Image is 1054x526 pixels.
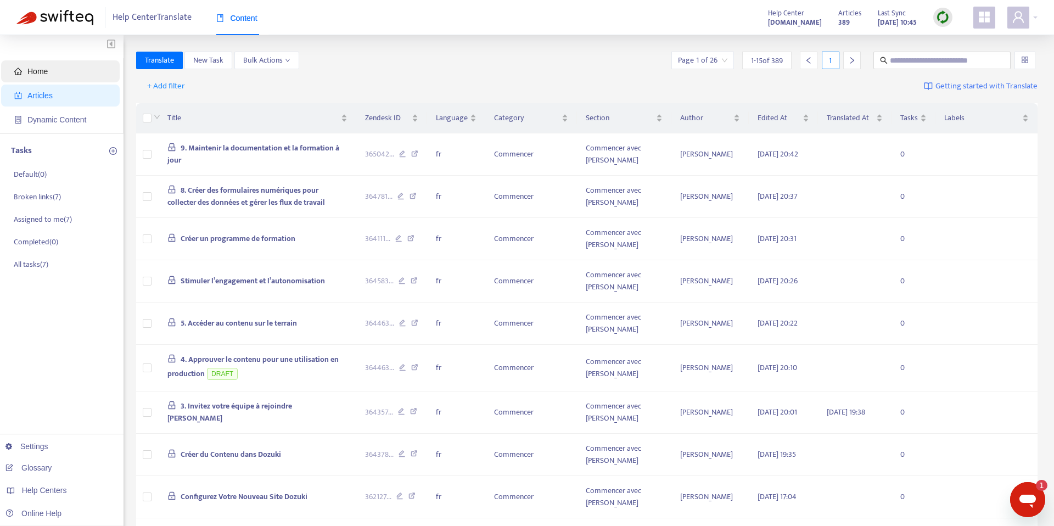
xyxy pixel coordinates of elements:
span: lock [167,491,176,500]
td: fr [427,303,485,345]
span: [DATE] 19:35 [758,448,796,461]
span: [DATE] 20:10 [758,361,797,374]
td: Commencer avec [PERSON_NAME] [577,260,671,303]
span: Créer du Contenu dans Dozuki [181,448,281,461]
span: Créer un programme de formation [181,232,295,245]
span: lock [167,449,176,458]
span: lock [167,233,176,242]
span: appstore [978,10,991,24]
span: Title [167,112,339,124]
td: [PERSON_NAME] [671,345,749,391]
td: [PERSON_NAME] [671,476,749,518]
button: Translate [136,52,183,69]
p: Completed ( 0 ) [14,236,58,248]
span: down [154,114,160,120]
iframe: Number of unread messages [1025,480,1047,491]
td: Commencer [485,345,577,391]
th: Section [577,103,671,133]
td: 0 [892,391,935,434]
td: Commencer [485,133,577,176]
span: [DATE] 20:26 [758,275,798,287]
span: account-book [14,92,22,99]
span: Articles [838,7,861,19]
button: New Task [184,52,232,69]
td: fr [427,434,485,476]
span: user [1012,10,1025,24]
span: Zendesk ID [365,112,410,124]
td: fr [427,476,485,518]
span: Category [494,112,559,124]
span: lock [167,318,176,327]
td: [PERSON_NAME] [671,133,749,176]
th: Language [427,103,485,133]
span: Dynamic Content [27,115,86,124]
span: Edited At [758,112,800,124]
td: Commencer [485,303,577,345]
span: Getting started with Translate [935,80,1038,93]
span: Author [680,112,731,124]
img: image-link [924,82,933,91]
a: Online Help [5,509,61,518]
span: [DATE] 20:42 [758,148,798,160]
strong: [DATE] 10:45 [878,16,917,29]
th: Edited At [749,103,817,133]
td: fr [427,218,485,260]
span: [DATE] 20:01 [758,406,797,418]
span: search [880,57,888,64]
td: Commencer avec [PERSON_NAME] [577,133,671,176]
span: lock [167,401,176,410]
td: 0 [892,434,935,476]
span: 4. Approuver le contenu pour une utilisation en production [167,353,339,380]
span: [DATE] 20:37 [758,190,798,203]
td: 0 [892,133,935,176]
span: right [848,57,856,64]
span: Stimuler l’engagement et l’autonomisation [181,275,325,287]
th: Title [159,103,356,133]
span: Articles [27,91,53,100]
td: 0 [892,345,935,391]
td: fr [427,260,485,303]
span: Help Center Translate [113,7,192,28]
span: 364781 ... [365,191,393,203]
td: [PERSON_NAME] [671,391,749,434]
span: Bulk Actions [243,54,290,66]
iframe: Button to launch messaging window, 1 unread message [1010,482,1045,517]
span: 364583 ... [365,275,394,287]
div: 1 [822,52,839,69]
p: Default ( 0 ) [14,169,47,180]
span: lock [167,143,176,152]
span: 364357 ... [365,406,393,418]
span: 364463 ... [365,362,394,374]
td: Commencer avec [PERSON_NAME] [577,434,671,476]
th: Zendesk ID [356,103,427,133]
span: lock [167,354,176,363]
a: [DOMAIN_NAME] [768,16,822,29]
img: sync.dc5367851b00ba804db3.png [936,10,950,24]
td: Commencer avec [PERSON_NAME] [577,303,671,345]
span: Content [216,14,257,23]
td: Commencer [485,434,577,476]
td: Commencer [485,260,577,303]
span: [DATE] 20:31 [758,232,797,245]
th: Author [671,103,749,133]
span: lock [167,185,176,194]
th: Labels [935,103,1038,133]
td: Commencer [485,476,577,518]
td: Commencer [485,391,577,434]
span: 364111 ... [365,233,390,245]
span: 362127 ... [365,491,391,503]
span: Language [436,112,468,124]
span: 1 - 15 of 389 [751,55,783,66]
span: 8. Créer des formulaires numériques pour collecter des données et gérer les flux de travail [167,184,325,209]
span: [DATE] 19:38 [827,406,865,418]
span: 365042 ... [365,148,394,160]
span: container [14,116,22,124]
td: 0 [892,303,935,345]
span: 9. Maintenir la documentation et la formation à jour [167,142,339,166]
span: [DATE] 20:22 [758,317,798,329]
button: + Add filter [139,77,193,95]
p: Assigned to me ( 7 ) [14,214,72,225]
span: Help Centers [22,486,67,495]
strong: 389 [838,16,850,29]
